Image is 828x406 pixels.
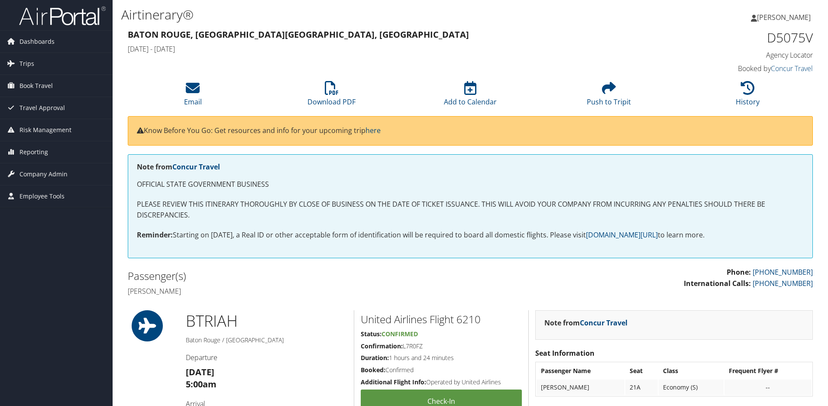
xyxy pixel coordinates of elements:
td: 21A [625,380,658,395]
strong: International Calls: [684,279,751,288]
h5: Confirmed [361,366,522,374]
th: Class [659,363,724,379]
a: Concur Travel [172,162,220,172]
a: Concur Travel [771,64,813,73]
h2: Passenger(s) [128,269,464,283]
a: [PHONE_NUMBER] [753,279,813,288]
a: [DOMAIN_NAME][URL] [586,230,658,240]
span: Travel Approval [19,97,65,119]
p: Know Before You Go: Get resources and info for your upcoming trip [137,125,804,136]
span: Risk Management [19,119,71,141]
span: [PERSON_NAME] [757,13,811,22]
td: [PERSON_NAME] [537,380,624,395]
th: Frequent Flyer # [724,363,812,379]
strong: Confirmation: [361,342,403,350]
h4: Departure [186,353,347,362]
h5: Operated by United Airlines [361,378,522,387]
h1: BTR IAH [186,310,347,332]
h1: D5075V [651,29,813,47]
span: Book Travel [19,75,53,97]
td: Economy (S) [659,380,724,395]
h4: [PERSON_NAME] [128,286,464,296]
h5: 1 hours and 24 minutes [361,354,522,362]
a: Download PDF [307,86,356,107]
strong: Seat Information [535,348,595,358]
div: -- [729,383,807,391]
img: airportal-logo.png [19,6,106,26]
h1: Airtinerary® [121,6,587,24]
th: Passenger Name [537,363,624,379]
p: PLEASE REVIEW THIS ITINERARY THOROUGHLY BY CLOSE OF BUSINESS ON THE DATE OF TICKET ISSUANCE. THIS... [137,199,804,221]
strong: Note from [544,318,627,328]
span: Dashboards [19,31,55,52]
h5: Baton Rouge / [GEOGRAPHIC_DATA] [186,336,347,344]
span: Trips [19,53,34,75]
strong: Reminder: [137,230,173,240]
strong: 5:00am [186,378,217,390]
strong: [DATE] [186,366,214,378]
p: Starting on [DATE], a Real ID or other acceptable form of identification will be required to boar... [137,230,804,241]
h4: Booked by [651,64,813,73]
strong: Note from [137,162,220,172]
a: Concur Travel [580,318,627,328]
th: Seat [625,363,658,379]
a: Add to Calendar [444,86,497,107]
strong: Status: [361,330,382,338]
span: Company Admin [19,163,68,185]
strong: Baton Rouge, [GEOGRAPHIC_DATA] [GEOGRAPHIC_DATA], [GEOGRAPHIC_DATA] [128,29,469,40]
a: Email [184,86,202,107]
span: Reporting [19,141,48,163]
a: [PERSON_NAME] [751,4,819,30]
a: here [365,126,381,135]
a: History [736,86,760,107]
strong: Phone: [727,267,751,277]
a: [PHONE_NUMBER] [753,267,813,277]
span: Employee Tools [19,185,65,207]
a: Push to Tripit [587,86,631,107]
h2: United Airlines Flight 6210 [361,312,522,327]
p: OFFICIAL STATE GOVERNMENT BUSINESS [137,179,804,190]
h5: L7R0FZ [361,342,522,351]
strong: Additional Flight Info: [361,378,426,386]
strong: Booked: [361,366,385,374]
strong: Duration: [361,354,389,362]
h4: Agency Locator [651,50,813,60]
span: Confirmed [382,330,418,338]
h4: [DATE] - [DATE] [128,44,638,54]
